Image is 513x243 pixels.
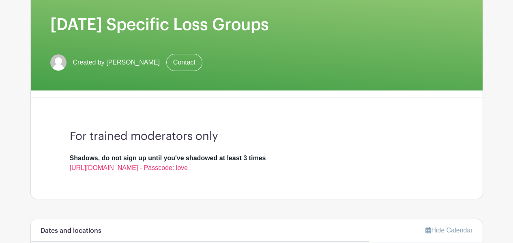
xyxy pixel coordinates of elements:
[425,227,472,234] a: Hide Calendar
[70,130,444,144] h3: For trained moderators only
[70,155,266,161] strong: Shadows, do not sign up until you've shadowed at least 3 times
[50,15,463,34] h1: [DATE] Specific Loss Groups
[70,164,188,171] a: [URL][DOMAIN_NAME] - Passcode: love
[73,58,160,67] span: Created by [PERSON_NAME]
[50,54,67,71] img: default-ce2991bfa6775e67f084385cd625a349d9dcbb7a52a09fb2fda1e96e2d18dcdb.png
[166,54,202,71] a: Contact
[41,227,101,235] h6: Dates and locations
